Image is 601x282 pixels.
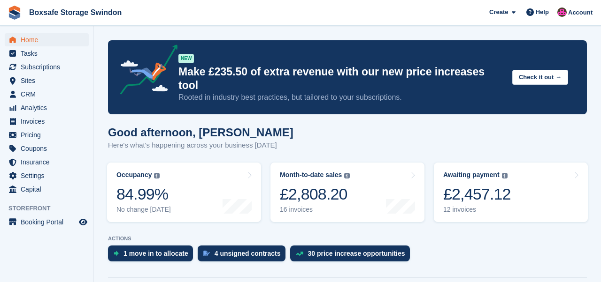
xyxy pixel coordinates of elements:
div: 84.99% [116,185,171,204]
p: Rooted in industry best practices, but tailored to your subscriptions. [178,92,505,103]
img: price-adjustments-announcement-icon-8257ccfd72463d97f412b2fc003d46551f7dbcb40ab6d574587a9cd5c0d94... [112,45,178,98]
span: Insurance [21,156,77,169]
img: price_increase_opportunities-93ffe204e8149a01c8c9dc8f82e8f89637d9d84a8eef4429ea346261dce0b2c0.svg [296,252,303,256]
span: Analytics [21,101,77,114]
a: 30 price increase opportunities [290,245,415,266]
div: 30 price increase opportunities [308,250,405,257]
p: Make £235.50 of extra revenue with our new price increases tool [178,65,505,92]
div: 16 invoices [280,206,350,214]
a: menu [5,156,89,169]
a: Awaiting payment £2,457.12 12 invoices [434,163,588,222]
span: Settings [21,169,77,182]
span: Storefront [8,204,93,213]
span: Tasks [21,47,77,60]
div: Awaiting payment [443,171,500,179]
img: icon-info-grey-7440780725fd019a000dd9b08b2336e03edf1995a4989e88bcd33f0948082b44.svg [154,173,160,178]
span: Pricing [21,128,77,141]
a: menu [5,74,89,87]
div: 4 unsigned contracts [215,250,281,257]
div: £2,457.12 [443,185,511,204]
a: menu [5,101,89,114]
a: menu [5,215,89,229]
span: Subscriptions [21,60,77,74]
img: icon-info-grey-7440780725fd019a000dd9b08b2336e03edf1995a4989e88bcd33f0948082b44.svg [502,173,508,178]
div: 12 invoices [443,206,511,214]
p: ACTIONS [108,236,587,242]
a: menu [5,47,89,60]
span: Create [489,7,508,17]
p: Here's what's happening across your business [DATE] [108,140,293,151]
a: menu [5,88,89,101]
span: Coupons [21,142,77,155]
a: Month-to-date sales £2,808.20 16 invoices [270,163,424,222]
div: No change [DATE] [116,206,171,214]
div: £2,808.20 [280,185,350,204]
img: Philip Matthews [557,7,567,17]
a: menu [5,60,89,74]
span: Home [21,33,77,46]
a: menu [5,183,89,196]
span: CRM [21,88,77,101]
span: Capital [21,183,77,196]
a: Boxsafe Storage Swindon [25,5,125,20]
a: Preview store [77,216,89,228]
div: Month-to-date sales [280,171,342,179]
span: Booking Portal [21,215,77,229]
a: 4 unsigned contracts [198,245,290,266]
a: menu [5,128,89,141]
h1: Good afternoon, [PERSON_NAME] [108,126,293,139]
img: contract_signature_icon-13c848040528278c33f63329250d36e43548de30e8caae1d1a13099fd9432cc5.svg [203,251,210,256]
span: Invoices [21,115,77,128]
div: NEW [178,54,194,63]
img: move_ins_to_allocate_icon-fdf77a2bb77ea45bf5b3d319d69a93e2d87916cf1d5bf7949dd705db3b84f3ca.svg [114,251,119,256]
button: Check it out → [512,70,568,85]
img: icon-info-grey-7440780725fd019a000dd9b08b2336e03edf1995a4989e88bcd33f0948082b44.svg [344,173,350,178]
a: Occupancy 84.99% No change [DATE] [107,163,261,222]
a: menu [5,169,89,182]
a: 1 move in to allocate [108,245,198,266]
span: Help [536,7,549,17]
div: 1 move in to allocate [123,250,188,257]
div: Occupancy [116,171,152,179]
a: menu [5,33,89,46]
span: Account [568,8,593,17]
a: menu [5,142,89,155]
a: menu [5,115,89,128]
span: Sites [21,74,77,87]
img: stora-icon-8386f47178a22dfd0bd8f6a31ec36ba5ce8667c1dd55bd0f319d3a0aa187defe.svg [8,6,22,20]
